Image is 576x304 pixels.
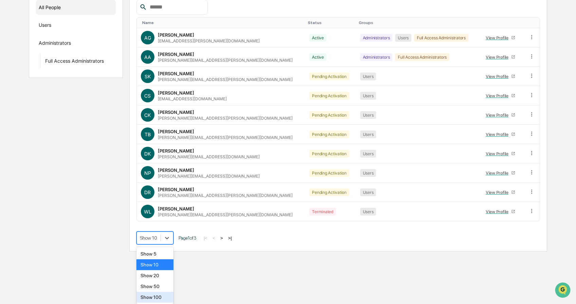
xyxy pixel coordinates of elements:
div: [PERSON_NAME][EMAIL_ADDRESS][PERSON_NAME][DOMAIN_NAME] [158,135,293,140]
div: [PERSON_NAME][EMAIL_ADDRESS][PERSON_NAME][DOMAIN_NAME] [158,212,293,217]
span: SK [145,74,151,79]
span: Preclearance [14,85,44,92]
div: 🗄️ [49,86,55,92]
div: View Profile [486,132,511,137]
button: >| [226,235,234,241]
div: Users [360,130,376,138]
div: [PERSON_NAME] [158,148,194,154]
div: 🔎 [7,99,12,104]
div: [EMAIL_ADDRESS][DOMAIN_NAME] [158,96,227,101]
a: View Profile [483,129,518,140]
div: Full Access Administrators [414,34,468,42]
div: Show 20 [136,270,173,281]
div: View Profile [486,93,511,98]
div: View Profile [486,209,511,214]
div: View Profile [486,190,511,195]
div: [PERSON_NAME] [158,71,194,76]
div: Pending Activation [309,92,349,100]
div: [PERSON_NAME][EMAIL_ADDRESS][PERSON_NAME][DOMAIN_NAME] [158,77,293,82]
div: [PERSON_NAME] [158,187,194,192]
div: Users [360,92,376,100]
span: Data Lookup [14,98,43,105]
div: 🖐️ [7,86,12,92]
div: Toggle SortBy [142,20,302,25]
div: Users [360,208,376,216]
div: [PERSON_NAME] [158,90,194,96]
a: 🗄️Attestations [47,83,87,95]
div: [PERSON_NAME] [158,129,194,134]
span: Attestations [56,85,84,92]
button: |< [202,235,209,241]
a: View Profile [483,33,518,43]
div: Users [360,150,376,158]
div: Pending Activation [309,130,349,138]
a: View Profile [483,168,518,178]
div: View Profile [486,113,511,118]
span: DK [144,151,151,157]
div: Pending Activation [309,73,349,80]
div: Terminated [309,208,336,216]
div: Active [309,34,327,42]
a: View Profile [483,71,518,82]
div: Users [39,22,51,30]
button: < [210,235,217,241]
span: CS [144,93,151,99]
div: Users [360,111,376,119]
div: [PERSON_NAME] [158,167,194,173]
div: Toggle SortBy [359,20,476,25]
button: Start new chat [115,54,124,62]
span: CK [144,112,151,118]
div: [PERSON_NAME][EMAIL_ADDRESS][DOMAIN_NAME] [158,174,260,179]
div: Pending Activation [309,111,349,119]
div: Users [360,73,376,80]
a: View Profile [483,187,518,198]
span: DR [144,189,151,195]
div: We're available if you need us! [23,59,86,64]
div: Toggle SortBy [308,20,353,25]
div: [PERSON_NAME] [158,52,194,57]
div: Users [360,169,376,177]
div: Users [395,34,411,42]
div: [PERSON_NAME][EMAIL_ADDRESS][DOMAIN_NAME] [158,154,260,159]
a: 🔎Data Lookup [4,96,45,108]
div: Administrators [360,34,393,42]
div: View Profile [486,55,511,60]
a: View Profile [483,90,518,101]
div: Show 5 [136,248,173,259]
p: How can we help? [7,14,124,25]
span: NP [144,170,151,176]
div: [PERSON_NAME] [158,109,194,115]
div: Toggle SortBy [481,20,522,25]
a: 🖐️Preclearance [4,83,47,95]
div: View Profile [486,35,511,40]
span: AA [144,54,151,60]
div: [EMAIL_ADDRESS][PERSON_NAME][DOMAIN_NAME] [158,38,260,43]
div: Start new chat [23,52,111,59]
button: > [218,235,225,241]
a: View Profile [483,148,518,159]
div: [PERSON_NAME][EMAIL_ADDRESS][PERSON_NAME][DOMAIN_NAME] [158,58,293,63]
div: Pending Activation [309,169,349,177]
div: Full Access Administrators [395,53,449,61]
div: Pending Activation [309,150,349,158]
div: Active [309,53,327,61]
iframe: Open customer support [554,282,573,300]
a: View Profile [483,110,518,120]
div: Administrators [39,40,71,48]
span: Pylon [68,115,82,120]
div: Toggle SortBy [530,20,537,25]
div: Show 10 [136,259,173,270]
div: Administrators [360,53,393,61]
div: Show 50 [136,281,173,292]
img: 1746055101610-c473b297-6a78-478c-a979-82029cc54cd1 [7,52,19,64]
span: AG [144,35,151,41]
div: Full Access Administrators [45,58,104,66]
div: Users [360,188,376,196]
div: View Profile [486,74,511,79]
div: Show 100 [136,292,173,303]
a: View Profile [483,206,518,217]
a: View Profile [483,52,518,62]
span: WL [144,209,151,215]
